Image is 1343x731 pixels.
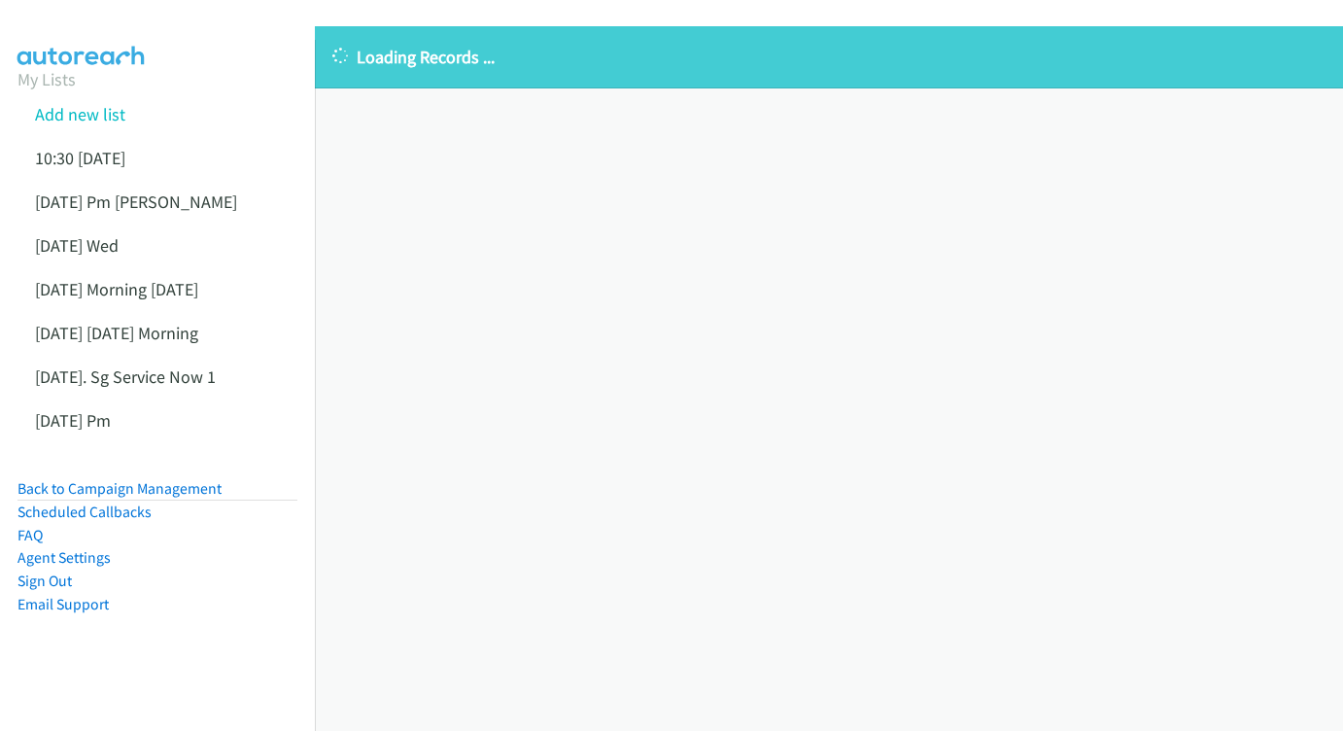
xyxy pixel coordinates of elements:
[35,147,125,169] a: 10:30 [DATE]
[35,234,119,257] a: [DATE] Wed
[35,322,198,344] a: [DATE] [DATE] Morning
[17,479,222,498] a: Back to Campaign Management
[35,365,216,388] a: [DATE]. Sg Service Now 1
[35,103,125,125] a: Add new list
[17,526,43,544] a: FAQ
[35,278,198,300] a: [DATE] Morning [DATE]
[17,595,109,613] a: Email Support
[17,548,111,567] a: Agent Settings
[17,572,72,590] a: Sign Out
[17,503,152,521] a: Scheduled Callbacks
[17,68,76,90] a: My Lists
[332,44,1326,70] p: Loading Records ...
[35,409,111,432] a: [DATE] Pm
[35,191,237,213] a: [DATE] Pm [PERSON_NAME]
